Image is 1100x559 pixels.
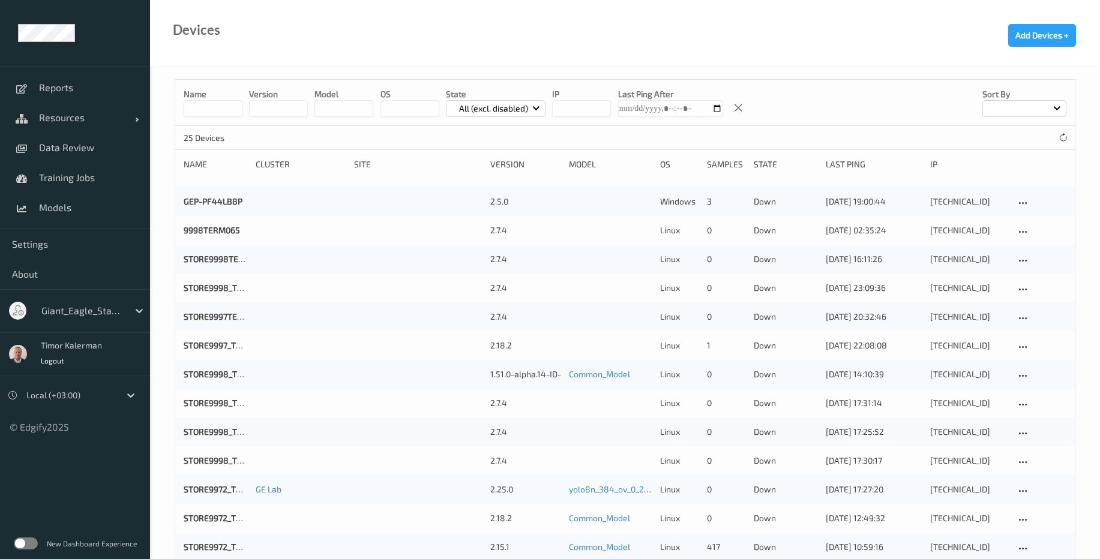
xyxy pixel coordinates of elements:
div: 2.7.4 [490,311,561,323]
div: [TECHNICAL_ID] [930,339,1007,351]
p: model [314,88,373,100]
a: STORE9972_TERM385 [184,542,268,552]
p: Sort by [982,88,1066,100]
div: [DATE] 10:59:16 [826,541,922,553]
p: down [754,512,817,524]
p: windows [660,196,699,208]
div: [TECHNICAL_ID] [930,368,1007,380]
a: STORE9997TERM001 [184,311,263,321]
div: [DATE] 20:32:46 [826,311,922,323]
div: ip [930,158,1007,170]
div: [TECHNICAL_ID] [930,541,1007,553]
a: Common_Model [569,369,630,379]
p: IP [552,88,611,100]
a: STORE9998_TERM002 [184,426,269,437]
a: STORE9972_TERM002 [184,513,268,523]
p: linux [660,512,699,524]
p: down [754,311,817,323]
div: 0 [707,311,745,323]
p: State [446,88,546,100]
div: 2.7.4 [490,426,561,438]
p: down [754,483,817,495]
div: [TECHNICAL_ID] [930,512,1007,524]
a: STORE9972_TERM529 [184,484,268,494]
p: down [754,541,817,553]
a: STORE9998_TERM529 [184,455,269,465]
div: 1 [707,339,745,351]
div: [TECHNICAL_ID] [930,483,1007,495]
p: linux [660,426,699,438]
p: linux [660,282,699,294]
p: linux [660,483,699,495]
a: GEP-PF44LB8P [184,196,242,206]
p: All (excl. disabled) [455,103,532,115]
div: [TECHNICAL_ID] [930,224,1007,236]
p: down [754,368,817,380]
div: 2.5.0 [490,196,561,208]
div: [TECHNICAL_ID] [930,311,1007,323]
div: 1.51.0-alpha.14-ID-5480 [490,368,561,380]
div: 2.7.4 [490,397,561,409]
a: Common_Model [569,513,630,523]
a: 9998TERM065 [184,225,240,235]
div: [DATE] 16:11:26 [826,253,922,265]
a: STORE9998_TERM001 [184,369,268,379]
p: version [249,88,308,100]
button: Add Devices + [1008,24,1076,47]
a: STORE9998TERM065 [184,254,265,264]
p: 25 Devices [184,132,274,144]
div: [TECHNICAL_ID] [930,282,1007,294]
div: [TECHNICAL_ID] [930,397,1007,409]
div: 2.7.4 [490,253,561,265]
div: 2.7.4 [490,455,561,467]
div: [DATE] 17:25:52 [826,426,922,438]
p: linux [660,311,699,323]
p: down [754,282,817,294]
div: [TECHNICAL_ID] [930,196,1007,208]
div: [TECHNICAL_ID] [930,455,1007,467]
a: STORE9998_TERM385 [184,398,269,408]
div: version [490,158,561,170]
div: 417 [707,541,745,553]
div: 0 [707,426,745,438]
div: 0 [707,224,745,236]
div: 0 [707,368,745,380]
div: 2.15.1 [490,541,561,553]
div: [TECHNICAL_ID] [930,253,1007,265]
div: 0 [707,455,745,467]
p: linux [660,397,699,409]
div: [DATE] 14:10:39 [826,368,922,380]
div: Site [354,158,482,170]
div: 0 [707,253,745,265]
p: linux [660,253,699,265]
div: [DATE] 17:30:17 [826,455,922,467]
p: linux [660,368,699,380]
p: down [754,196,817,208]
div: 2.18.2 [490,512,561,524]
p: down [754,339,817,351]
p: OS [380,88,439,100]
div: 2.25.0 [490,483,561,495]
div: [DATE] 19:00:44 [826,196,922,208]
div: [DATE] 12:49:32 [826,512,922,524]
div: Last Ping [826,158,922,170]
div: Samples [707,158,745,170]
p: linux [660,541,699,553]
div: [DATE] 17:27:20 [826,483,922,495]
div: [TECHNICAL_ID] [930,426,1007,438]
p: down [754,224,817,236]
p: down [754,397,817,409]
div: [DATE] 23:09:36 [826,282,922,294]
p: Last Ping After [618,88,723,100]
div: 2.7.4 [490,282,561,294]
div: [DATE] 17:31:14 [826,397,922,409]
p: down [754,253,817,265]
p: Name [184,88,242,100]
div: State [754,158,817,170]
a: STORE9998_TERM065 [184,282,269,293]
a: yolo8n_384_ov_0_2_0 [569,484,652,494]
div: 2.7.4 [490,224,561,236]
p: linux [660,455,699,467]
div: Name [184,158,247,170]
p: down [754,455,817,467]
